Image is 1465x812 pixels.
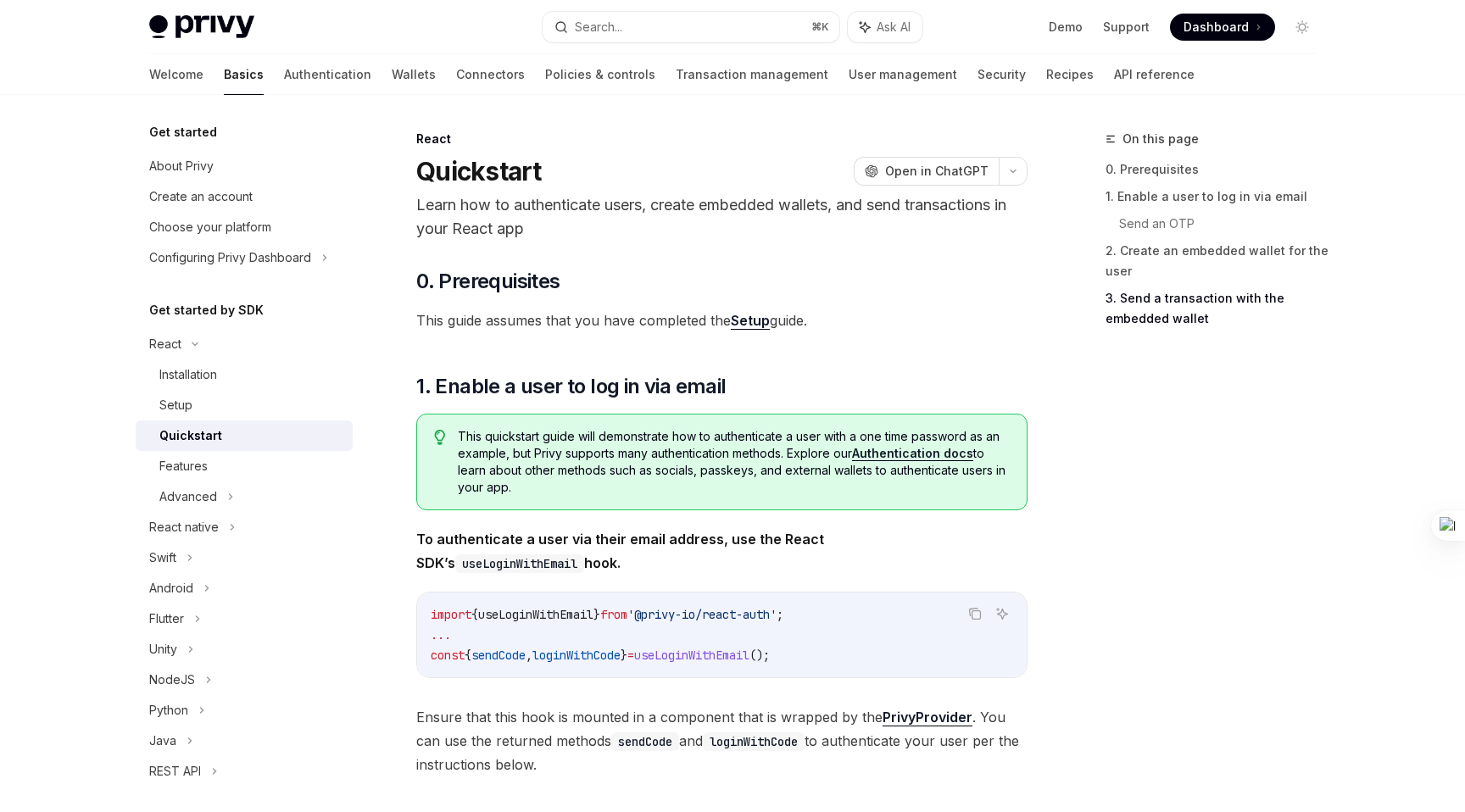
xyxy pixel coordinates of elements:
div: React [149,334,181,354]
span: import [431,607,471,622]
span: This guide assumes that you have completed the guide. [416,309,1028,332]
a: Support [1103,19,1150,36]
div: Quickstart [159,425,222,446]
span: { [465,648,471,663]
div: Features [159,456,208,476]
a: Dashboard [1170,14,1275,41]
div: REST API [149,761,201,781]
span: sendCode [471,648,526,663]
code: loginWithCode [703,732,805,751]
h1: Quickstart [416,156,542,186]
span: Open in ChatGPT [885,163,989,180]
a: Authentication docs [852,446,973,461]
button: Copy the contents from the code block [964,603,986,625]
a: Policies & controls [545,54,655,95]
span: On this page [1122,129,1199,149]
code: useLoginWithEmail [455,554,584,573]
h5: Get started by SDK [149,300,264,320]
a: Basics [224,54,264,95]
span: Ensure that this hook is mounted in a component that is wrapped by the . You can use the returned... [416,705,1028,776]
a: 2. Create an embedded wallet for the user [1106,237,1329,285]
div: Create an account [149,186,253,207]
a: 0. Prerequisites [1106,156,1329,183]
span: } [621,648,627,663]
div: Advanced [159,487,217,507]
span: } [593,607,600,622]
button: Toggle dark mode [1289,14,1316,41]
div: React native [149,517,219,537]
a: Transaction management [676,54,828,95]
span: loginWithCode [532,648,621,663]
span: This quickstart guide will demonstrate how to authenticate a user with a one time password as an ... [458,428,1010,496]
p: Learn how to authenticate users, create embedded wallets, and send transactions in your React app [416,193,1028,241]
span: ; [777,607,783,622]
div: Swift [149,548,176,568]
div: React [416,131,1028,147]
a: Setup [731,312,770,330]
a: 3. Send a transaction with the embedded wallet [1106,285,1329,332]
img: light logo [149,15,254,39]
span: = [627,648,634,663]
a: Setup [136,390,353,420]
a: Features [136,451,353,481]
span: Ask AI [877,19,911,36]
a: 1. Enable a user to log in via email [1106,183,1329,210]
span: useLoginWithEmail [634,648,749,663]
a: Installation [136,359,353,390]
span: 0. Prerequisites [416,268,560,295]
span: (); [749,648,770,663]
div: Flutter [149,609,184,629]
a: Authentication [284,54,371,95]
span: Dashboard [1184,19,1249,36]
a: Create an account [136,181,353,212]
a: Send an OTP [1119,210,1329,237]
span: const [431,648,465,663]
button: Open in ChatGPT [854,157,999,186]
div: NodeJS [149,670,195,690]
a: Connectors [456,54,525,95]
a: User management [849,54,957,95]
a: Demo [1049,19,1083,36]
code: sendCode [611,732,679,751]
a: Quickstart [136,420,353,451]
div: Android [149,578,193,598]
a: Welcome [149,54,203,95]
a: About Privy [136,151,353,181]
div: Unity [149,639,177,659]
span: '@privy-io/react-auth' [627,607,777,622]
a: Security [978,54,1026,95]
a: Recipes [1046,54,1094,95]
a: Wallets [392,54,436,95]
span: , [526,648,532,663]
div: Setup [159,395,192,415]
a: Choose your platform [136,212,353,242]
span: from [600,607,627,622]
button: Search...⌘K [543,12,839,42]
strong: To authenticate a user via their email address, use the React SDK’s hook. [416,531,824,571]
h5: Get started [149,122,217,142]
div: Java [149,731,176,751]
button: Ask AI [991,603,1013,625]
div: Configuring Privy Dashboard [149,247,311,268]
div: Search... [575,17,622,37]
a: API reference [1114,54,1195,95]
span: 1. Enable a user to log in via email [416,373,726,400]
div: Installation [159,364,217,385]
div: About Privy [149,156,214,176]
span: ... [431,627,451,642]
span: useLoginWithEmail [478,607,593,622]
div: Choose your platform [149,217,271,237]
a: PrivyProvider [883,709,972,726]
span: ⌘ K [811,20,829,34]
div: Python [149,700,188,720]
svg: Tip [434,430,446,445]
button: Ask AI [848,12,922,42]
span: { [471,607,478,622]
